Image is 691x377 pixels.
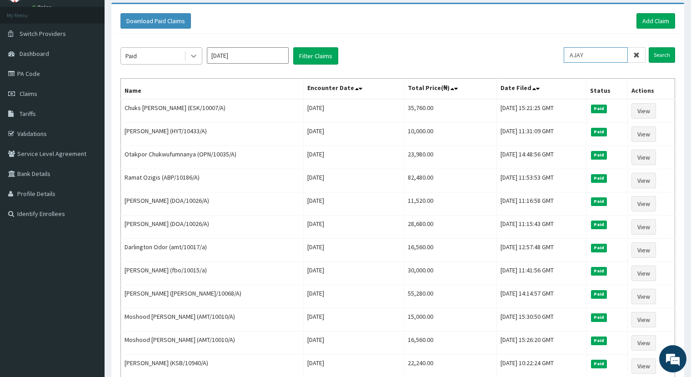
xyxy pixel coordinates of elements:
td: [DATE] [304,308,404,332]
td: 10,000.00 [404,123,496,146]
td: [DATE] 12:57:48 GMT [496,239,586,262]
span: Claims [20,90,37,98]
td: 16,560.00 [404,239,496,262]
td: Ramat Ozigis (ABP/10186/A) [121,169,304,192]
th: Encounter Date [304,79,404,100]
td: [DATE] 15:30:50 GMT [496,308,586,332]
td: [DATE] [304,146,404,169]
div: Paid [125,51,137,60]
td: [PERSON_NAME] (DOA/10026/A) [121,192,304,216]
td: [DATE] 11:31:09 GMT [496,123,586,146]
td: [PERSON_NAME] (DOA/10026/A) [121,216,304,239]
td: [DATE] [304,262,404,285]
td: 82,480.00 [404,169,496,192]
a: View [631,219,656,235]
span: We're online! [53,115,125,206]
a: View [631,335,656,351]
span: Paid [591,360,607,368]
td: 15,000.00 [404,308,496,332]
td: [DATE] [304,285,404,308]
td: Moshood [PERSON_NAME] (AMT/10010/A) [121,332,304,355]
td: [DATE] [304,239,404,262]
input: Search [649,47,675,63]
a: View [631,312,656,327]
th: Date Filed [496,79,586,100]
a: View [631,196,656,211]
a: View [631,358,656,374]
td: [DATE] 11:15:43 GMT [496,216,586,239]
th: Total Price(₦) [404,79,496,100]
td: 35,760.00 [404,99,496,123]
span: Paid [591,174,607,182]
span: Paid [591,105,607,113]
span: Paid [591,313,607,322]
td: [DATE] [304,99,404,123]
td: [DATE] 15:21:25 GMT [496,99,586,123]
input: Select Month and Year [207,47,289,64]
td: 30,000.00 [404,262,496,285]
span: Paid [591,151,607,159]
td: [DATE] [304,332,404,355]
a: View [631,150,656,165]
button: Download Paid Claims [120,13,191,29]
td: Chuks [PERSON_NAME] (ESK/10007/A) [121,99,304,123]
a: View [631,242,656,258]
td: 16,560.00 [404,332,496,355]
td: [DATE] 14:14:57 GMT [496,285,586,308]
span: Tariffs [20,110,36,118]
td: 23,980.00 [404,146,496,169]
th: Name [121,79,304,100]
span: Paid [591,197,607,206]
td: [DATE] 11:16:58 GMT [496,192,586,216]
td: [DATE] 11:53:53 GMT [496,169,586,192]
th: Status [586,79,627,100]
a: Online [32,4,54,10]
span: Paid [591,221,607,229]
td: [PERSON_NAME] (fbo/10015/a) [121,262,304,285]
a: View [631,266,656,281]
a: Add Claim [636,13,675,29]
td: [DATE] [304,169,404,192]
td: [DATE] 11:41:56 GMT [496,262,586,285]
textarea: Type your message and hit 'Enter' [5,248,173,280]
td: [DATE] [304,192,404,216]
span: Paid [591,128,607,136]
button: Filter Claims [293,47,338,65]
td: Otakpor Chukwufumnanya (OPN/10035/A) [121,146,304,169]
td: [DATE] 14:48:56 GMT [496,146,586,169]
span: Dashboard [20,50,49,58]
td: [DATE] 15:26:20 GMT [496,332,586,355]
td: Darlington Odor (amt/10017/a) [121,239,304,262]
td: 11,520.00 [404,192,496,216]
img: d_794563401_company_1708531726252_794563401 [17,45,37,68]
th: Actions [627,79,675,100]
span: Paid [591,267,607,275]
div: Minimize live chat window [149,5,171,26]
td: 55,280.00 [404,285,496,308]
a: View [631,103,656,119]
span: Paid [591,290,607,298]
a: View [631,289,656,304]
div: Chat with us now [47,51,153,63]
span: Switch Providers [20,30,66,38]
input: Search by HMO ID [564,47,628,63]
td: [PERSON_NAME] (HYT/10433/A) [121,123,304,146]
a: View [631,126,656,142]
span: Paid [591,244,607,252]
td: [PERSON_NAME] ([PERSON_NAME]/10068/A) [121,285,304,308]
td: [DATE] [304,216,404,239]
a: View [631,173,656,188]
span: Paid [591,337,607,345]
td: [DATE] [304,123,404,146]
td: 28,680.00 [404,216,496,239]
td: Moshood [PERSON_NAME] (AMT/10010/A) [121,308,304,332]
